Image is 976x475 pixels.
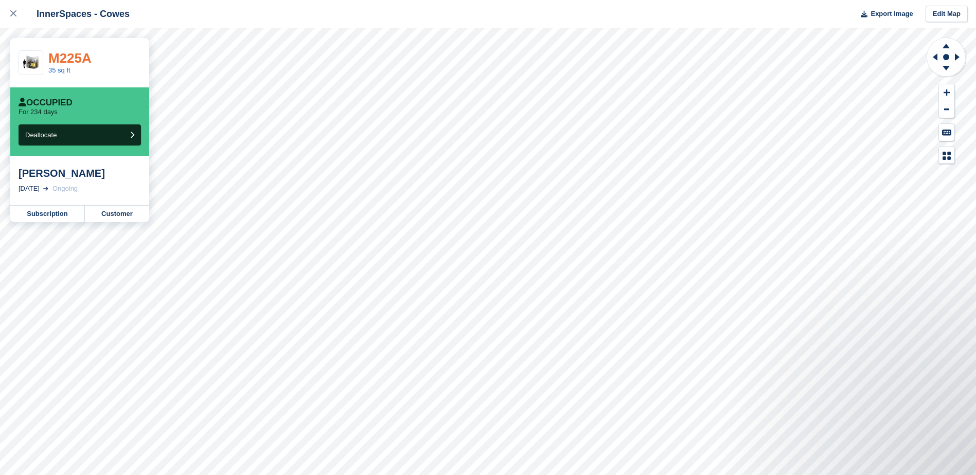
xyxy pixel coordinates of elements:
button: Map Legend [939,147,954,164]
div: Ongoing [52,184,78,194]
a: Edit Map [926,6,968,23]
button: Zoom Out [939,101,954,118]
div: Occupied [19,98,73,108]
button: Keyboard Shortcuts [939,124,954,141]
a: Customer [85,206,149,222]
div: InnerSpaces - Cowes [27,8,130,20]
span: Export Image [871,9,913,19]
span: Deallocate [25,131,57,139]
img: arrow-right-light-icn-cde0832a797a2874e46488d9cf13f60e5c3a73dbe684e267c42b8395dfbc2abf.svg [43,187,48,191]
img: 35-sqft-unit.jpg [19,54,43,72]
p: For 234 days [19,108,58,116]
button: Export Image [855,6,913,23]
div: [DATE] [19,184,40,194]
button: Deallocate [19,124,141,145]
button: Zoom In [939,84,954,101]
div: [PERSON_NAME] [19,167,141,179]
a: M225A [48,50,92,66]
a: Subscription [10,206,85,222]
a: 35 sq ft [48,66,70,74]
